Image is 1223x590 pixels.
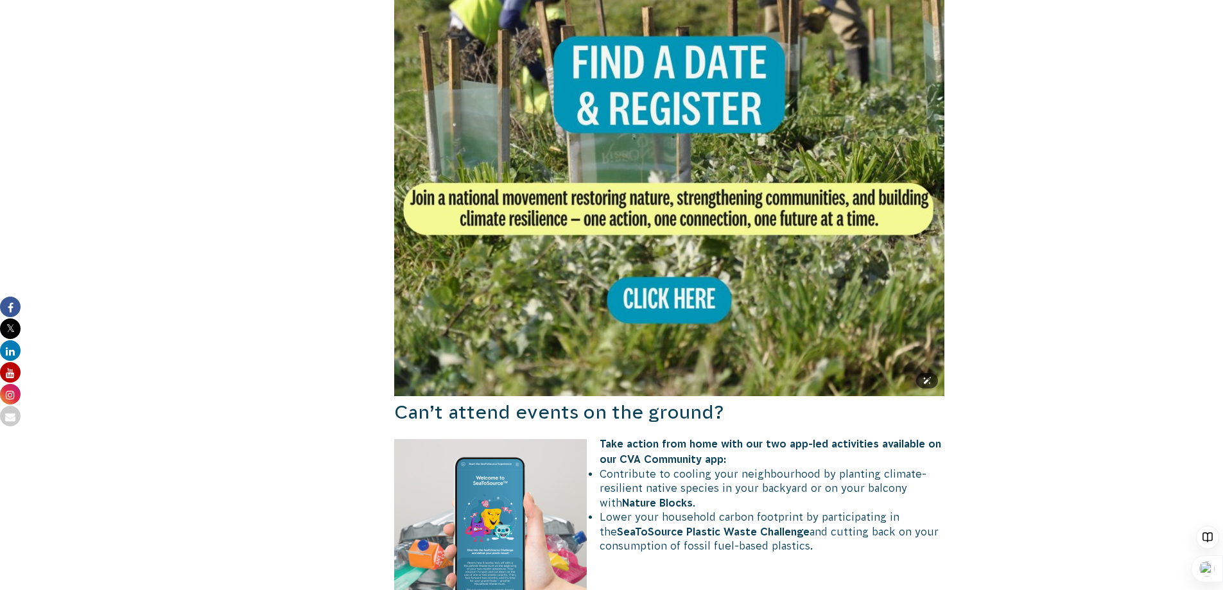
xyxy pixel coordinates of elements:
strong: SeaToSource Plastic Waste Challenge [617,526,810,537]
li: Lower your household carbon footprint by participating in the and cutting back on your consumptio... [407,510,945,553]
strong: Nature Blocks [622,497,693,508]
li: Contribute to cooling your neighbourhood by planting climate-resilient native species in your bac... [407,467,945,510]
strong: Take action from home with our two app-led activities available on our CVA Community app: [600,438,941,465]
h3: Can’t attend events on the ground? [394,399,945,426]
